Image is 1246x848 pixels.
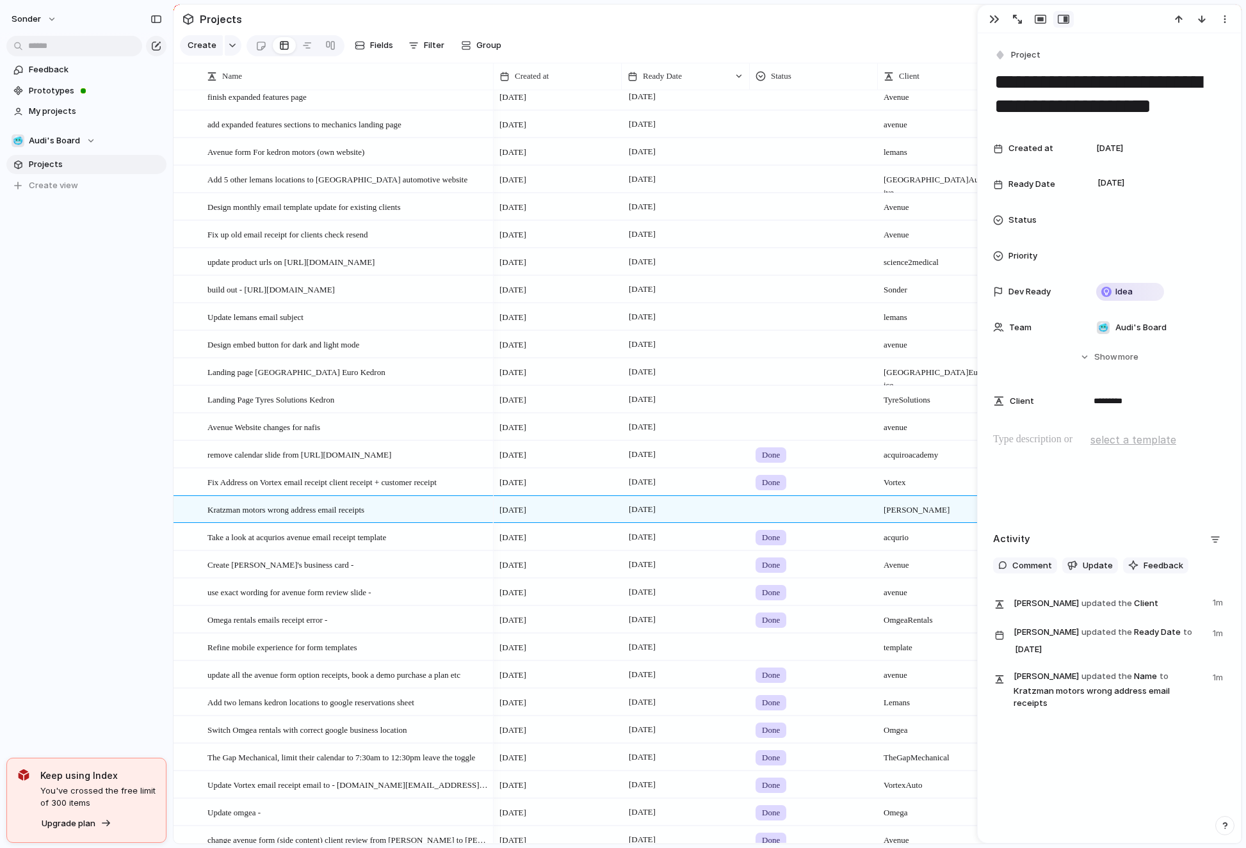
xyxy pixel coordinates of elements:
span: Prototypes [29,84,162,97]
span: [GEOGRAPHIC_DATA] Automotive [878,166,1005,199]
span: Avenue [878,194,1005,214]
span: Fix Address on Vortex email receipt client receipt + customer receipt [207,474,437,489]
span: [DATE] [499,806,526,819]
a: My projects [6,102,166,121]
span: [DATE] [499,669,526,682]
span: Add 5 other lemans locations to [GEOGRAPHIC_DATA] automotive website [207,172,467,186]
span: Ready Date [1014,625,1205,659]
span: Status [1008,214,1037,227]
span: Done [762,614,780,627]
span: [DATE] [499,504,526,516]
span: [DATE] [626,557,659,572]
span: lemans [878,304,1005,324]
button: Project [992,46,1044,65]
span: Sonder [878,276,1005,296]
span: Feedback [1144,559,1183,572]
span: [DATE] [499,394,526,406]
span: add expanded features sections to mechanics landing page [207,116,401,131]
span: Avenue [878,84,1005,104]
span: updated the [1081,626,1132,639]
span: Filter [424,39,444,52]
span: [DATE] [499,284,526,296]
span: Done [762,669,780,682]
span: [DATE] [1094,175,1128,191]
span: Comment [1012,559,1052,572]
span: [DATE] [499,366,526,379]
span: Ready Date [643,70,682,83]
span: [DATE] [626,199,659,214]
span: [DATE] [626,832,659,847]
span: Feedback [29,63,162,76]
span: Update Vortex email receipt email to - [DOMAIN_NAME][EMAIL_ADDRESS][DOMAIN_NAME] [207,777,489,792]
span: Take a look at acqurios avenue email receipt template [207,529,386,544]
span: Done [762,834,780,847]
span: [DATE] [626,337,659,352]
span: Done [762,806,780,819]
span: Group [476,39,501,52]
span: [DATE] [499,201,526,214]
div: 🥶 [1097,321,1110,334]
span: [DATE] [499,339,526,351]
span: Omgea Rentals [878,607,1005,627]
span: Done [762,696,780,709]
span: [DATE] [626,364,659,380]
button: select a template [1088,430,1178,449]
a: Prototypes [6,81,166,100]
span: Tyre Solutions [878,387,1005,406]
span: 1m [1213,594,1226,609]
span: Design embed button for dark and light mode [207,337,359,351]
h2: Activity [993,532,1030,547]
span: to [1183,626,1192,639]
span: more [1118,351,1138,364]
span: [DATE] [626,474,659,490]
span: Create view [29,179,78,192]
span: [DATE] [499,696,526,709]
span: select a template [1090,432,1176,447]
span: build out - [URL][DOMAIN_NAME] [207,282,335,296]
span: [DATE] [499,751,526,764]
span: Avenue [878,221,1005,241]
span: avenue [878,662,1005,682]
span: [DATE] [626,694,659,710]
span: [DATE] [499,256,526,269]
span: Idea [1115,285,1133,298]
span: Fields [370,39,393,52]
span: [DATE] [626,502,659,517]
span: Name Kratzman motors wrong address email receipts [1014,669,1205,710]
button: Fields [350,35,398,56]
span: [DATE] [499,421,526,434]
span: Avenue [878,552,1005,572]
button: Create view [6,176,166,195]
span: Lemans [878,689,1005,709]
span: [DATE] [1012,642,1046,657]
button: sonder [6,9,63,29]
button: Group [455,35,508,56]
span: Created at [1008,142,1053,155]
span: Done [762,531,780,544]
span: [DATE] [499,173,526,186]
span: [DATE] [626,89,659,104]
span: Landing page [GEOGRAPHIC_DATA] Euro Kedron [207,364,385,379]
button: Update [1062,557,1118,574]
span: [DATE] [499,311,526,324]
span: [DATE] [626,419,659,435]
span: avenue [878,579,1005,599]
span: Landing Page Tyres Solutions Kedron [207,392,334,406]
span: [DATE] [626,804,659,820]
span: template [878,634,1005,654]
span: [DATE] [626,227,659,242]
span: [DATE] [626,144,659,159]
span: 1m [1213,625,1226,640]
span: [PERSON_NAME] [1014,670,1079,683]
span: [DATE] [499,228,526,241]
span: Dev Ready [1008,285,1051,298]
span: The Gap Mechanical, limit their calendar to 7:30am to 12:30pm leave the toggle [207,749,475,764]
span: avenue [878,414,1005,434]
span: updated the [1081,670,1132,683]
span: [DATE] [626,172,659,187]
span: remove calendar slide from [URL][DOMAIN_NAME] [207,447,391,461]
span: Avenue Website changes for nafis [207,419,320,434]
span: [DATE] [499,449,526,461]
span: Done [762,724,780,737]
button: 🥶Audi's Board [6,131,166,150]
